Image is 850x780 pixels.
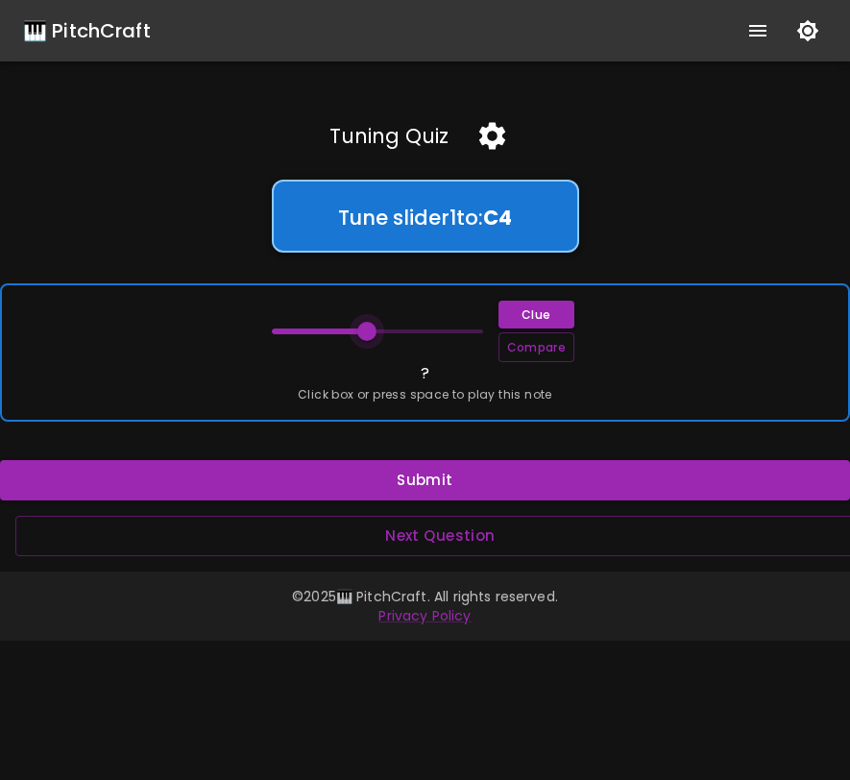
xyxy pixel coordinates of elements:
[735,8,781,54] button: show more
[378,606,471,625] a: Privacy Policy
[23,15,151,46] a: 🎹 PitchCraft
[298,385,552,404] span: Click box or press space to play this note
[498,332,574,362] button: Compare
[421,362,429,385] p: ?
[483,204,512,232] b: C 4
[23,587,827,606] p: © 2025 🎹 PitchCraft. All rights reserved.
[329,123,449,150] h5: Tuning Quiz
[297,205,554,232] h5: Tune slider 1 to:
[498,301,574,329] button: Clue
